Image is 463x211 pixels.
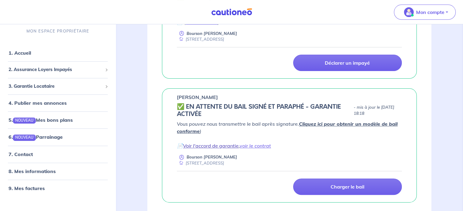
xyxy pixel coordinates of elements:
img: Cautioneo [209,8,254,16]
p: Charger le bail [331,184,364,190]
span: 2. Assurance Loyers Impayés [9,66,103,73]
div: 8. Mes informations [2,165,113,177]
a: 6.NOUVEAUParrainage [9,134,63,140]
a: Déclarer un impayé [293,55,402,71]
p: Mon compte [416,9,444,16]
p: - mis à jour le [DATE] 18:18 [354,104,402,117]
em: Vous pouvez nous transmettre le bail après signature. ) [177,121,398,134]
span: 3. Garantie Locataire [9,83,103,90]
a: 8. Mes informations [9,168,56,174]
h5: ✅️️️ EN ATTENTE DU BAIL SIGNÉ ET PARAPHÉ - GARANTIE ACTIVÉE [177,103,351,118]
p: Bourson [PERSON_NAME] [187,31,237,36]
em: 📄 ( ) [177,19,219,25]
p: Déclarer un impayé [325,60,370,66]
div: [STREET_ADDRESS] [177,36,224,42]
a: Voir l'accord de garantie [183,143,239,149]
em: 📄 , [177,143,271,149]
a: 1. Accueil [9,50,31,56]
div: 3. Garantie Locataire [2,80,113,92]
a: 5.NOUVEAUMes bons plans [9,117,73,123]
a: 9. Mes factures [9,185,45,191]
a: voir le contrat [240,143,271,149]
div: 4. Publier mes annonces [2,97,113,109]
div: 1. Accueil [2,47,113,59]
div: 2. Assurance Loyers Impayés [2,64,113,76]
div: state: CONTRACT-SIGNED, Context: IN-LANDLORD,IS-GL-CAUTION-IN-LANDLORD [177,103,402,118]
div: 7. Contact [2,148,113,160]
img: illu_account_valid_menu.svg [404,7,414,17]
button: illu_account_valid_menu.svgMon compte [394,5,456,20]
a: 7. Contact [9,151,33,157]
p: MON ESPACE PROPRIÉTAIRE [26,29,89,34]
div: 5.NOUVEAUMes bons plans [2,114,113,126]
div: 9. Mes factures [2,182,113,194]
div: [STREET_ADDRESS] [177,160,224,166]
a: 4. Publier mes annonces [9,100,67,106]
div: 6.NOUVEAUParrainage [2,131,113,143]
a: Voir le contrat [186,19,218,25]
a: Charger le bail [293,179,402,195]
p: Bourson [PERSON_NAME] [187,154,237,160]
p: [PERSON_NAME] [177,94,218,101]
